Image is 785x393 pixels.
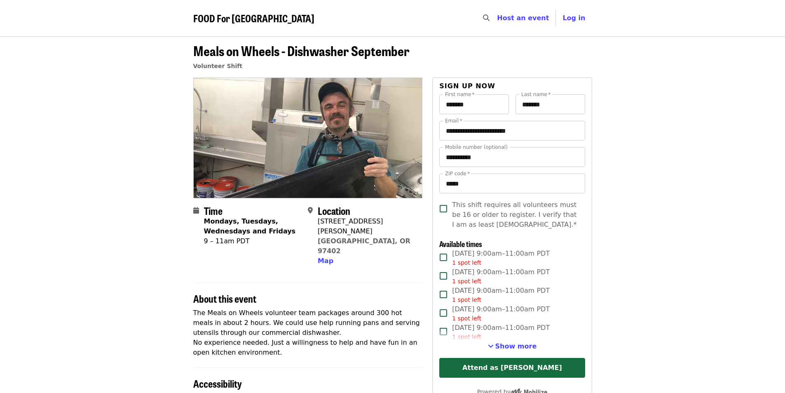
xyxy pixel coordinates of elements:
label: Mobile number (optional) [445,145,508,150]
div: [STREET_ADDRESS][PERSON_NAME] [318,217,416,236]
span: Meals on Wheels - Dishwasher September [193,41,410,60]
span: 1 spot left [452,334,481,340]
input: Email [439,121,585,141]
button: Attend as [PERSON_NAME] [439,358,585,378]
span: 1 spot left [452,297,481,303]
input: Mobile number (optional) [439,147,585,167]
input: Last name [516,94,585,114]
label: ZIP code [445,171,470,176]
img: Meals on Wheels - Dishwasher September organized by FOOD For Lane County [194,78,422,198]
span: [DATE] 9:00am–11:00am PDT [452,323,550,341]
span: Map [318,257,333,265]
span: Log in [562,14,585,22]
label: Email [445,118,462,123]
span: [DATE] 9:00am–11:00am PDT [452,267,550,286]
span: 1 spot left [452,259,481,266]
button: Map [318,256,333,266]
i: calendar icon [193,207,199,214]
a: [GEOGRAPHIC_DATA], OR 97402 [318,237,410,255]
div: 9 – 11am PDT [204,236,301,246]
span: Show more [495,342,537,350]
span: [DATE] 9:00am–11:00am PDT [452,249,550,267]
span: About this event [193,291,256,306]
span: Available times [439,238,482,249]
i: search icon [483,14,490,22]
span: Accessibility [193,376,242,391]
span: Sign up now [439,82,495,90]
input: Search [494,8,501,28]
span: 1 spot left [452,278,481,285]
a: Host an event [497,14,549,22]
span: [DATE] 9:00am–11:00am PDT [452,286,550,304]
input: First name [439,94,509,114]
span: [DATE] 9:00am–11:00am PDT [452,304,550,323]
p: The Meals on Wheels volunteer team packages around 300 hot meals in about 2 hours. We could use h... [193,308,423,358]
label: First name [445,92,475,97]
button: See more timeslots [488,341,537,351]
strong: Mondays, Tuesdays, Wednesdays and Fridays [204,217,296,235]
a: Volunteer Shift [193,63,243,69]
span: This shift requires all volunteers must be 16 or older to register. I verify that I am as least [... [452,200,578,230]
span: Time [204,203,223,218]
span: FOOD For [GEOGRAPHIC_DATA] [193,11,314,25]
a: FOOD For [GEOGRAPHIC_DATA] [193,12,314,24]
i: map-marker-alt icon [308,207,313,214]
span: Location [318,203,350,218]
input: ZIP code [439,174,585,193]
button: Log in [556,10,592,26]
label: Last name [521,92,551,97]
span: 1 spot left [452,315,481,322]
